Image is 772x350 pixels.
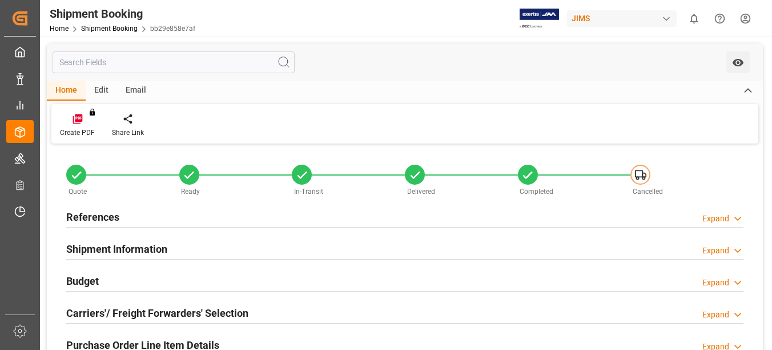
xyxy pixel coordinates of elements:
span: Completed [520,188,553,196]
button: JIMS [567,7,681,29]
div: Expand [702,309,729,321]
button: open menu [726,51,750,73]
h2: Carriers'/ Freight Forwarders' Selection [66,305,248,321]
div: Email [117,81,155,101]
h2: Budget [66,273,99,289]
div: Share Link [112,128,144,138]
a: Home [50,25,69,33]
div: Home [47,81,86,101]
h2: References [66,209,119,225]
input: Search Fields [53,51,295,73]
a: Shipment Booking [81,25,138,33]
div: JIMS [567,10,677,27]
div: Expand [702,245,729,257]
img: Exertis%20JAM%20-%20Email%20Logo.jpg_1722504956.jpg [520,9,559,29]
div: Expand [702,213,729,225]
button: show 0 new notifications [681,6,707,31]
div: Expand [702,277,729,289]
button: Help Center [707,6,733,31]
span: In-Transit [294,188,323,196]
span: Ready [181,188,200,196]
span: Delivered [407,188,435,196]
span: Quote [69,188,87,196]
h2: Shipment Information [66,241,167,257]
span: Cancelled [633,188,663,196]
div: Shipment Booking [50,5,195,22]
div: Edit [86,81,117,101]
